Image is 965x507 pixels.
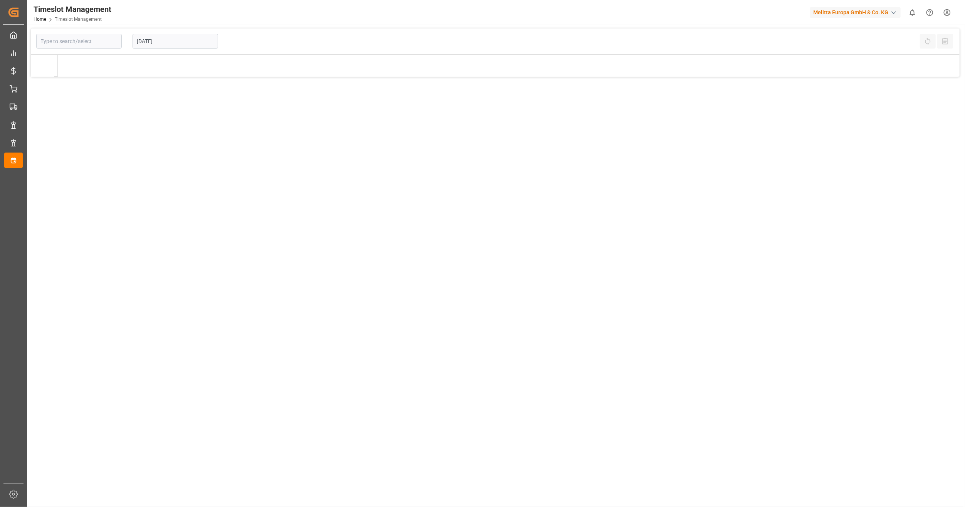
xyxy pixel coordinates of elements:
[36,34,122,49] input: Type to search/select
[34,3,111,15] div: Timeslot Management
[904,4,921,21] button: show 0 new notifications
[34,17,46,22] a: Home
[133,34,218,49] input: DD-MM-YYYY
[921,4,938,21] button: Help Center
[810,5,904,20] button: Melitta Europa GmbH & Co. KG
[810,7,901,18] div: Melitta Europa GmbH & Co. KG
